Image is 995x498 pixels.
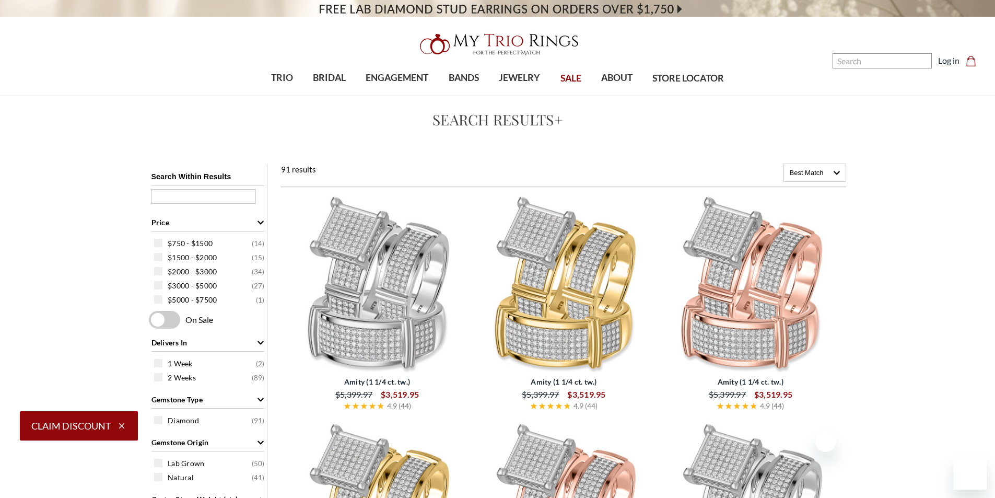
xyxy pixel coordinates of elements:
[414,28,581,61] img: My Trio Rings
[392,95,402,96] button: submenu toggle
[938,54,959,67] a: Log in
[313,71,346,85] span: BRIDAL
[499,71,540,85] span: JEWELRY
[953,456,987,490] iframe: Button to launch messaging window
[324,95,335,96] button: submenu toggle
[591,61,642,95] a: ABOUT
[277,95,287,96] button: submenu toggle
[612,95,622,96] button: submenu toggle
[271,71,293,85] span: TRIO
[439,61,489,95] a: BANDS
[966,56,976,66] svg: cart.cart_preview
[601,71,633,85] span: ABOUT
[833,53,932,68] input: Search and use arrows or TAB to navigate results
[459,95,469,96] button: submenu toggle
[560,72,581,85] span: SALE
[514,95,525,96] button: submenu toggle
[366,71,428,85] span: ENGAGEMENT
[966,54,982,67] a: Cart with 0 items
[815,431,836,452] iframe: Close message
[356,61,438,95] a: ENGAGEMENT
[550,62,591,96] a: SALE
[20,411,138,441] button: Claim Discount
[261,61,303,95] a: TRIO
[489,61,550,95] a: JEWELRY
[303,61,356,95] a: BRIDAL
[128,109,868,131] h1: Search Results+
[652,72,724,85] span: STORE LOCATOR
[642,62,734,96] a: STORE LOCATOR
[288,28,706,61] a: My Trio Rings
[449,71,479,85] span: BANDS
